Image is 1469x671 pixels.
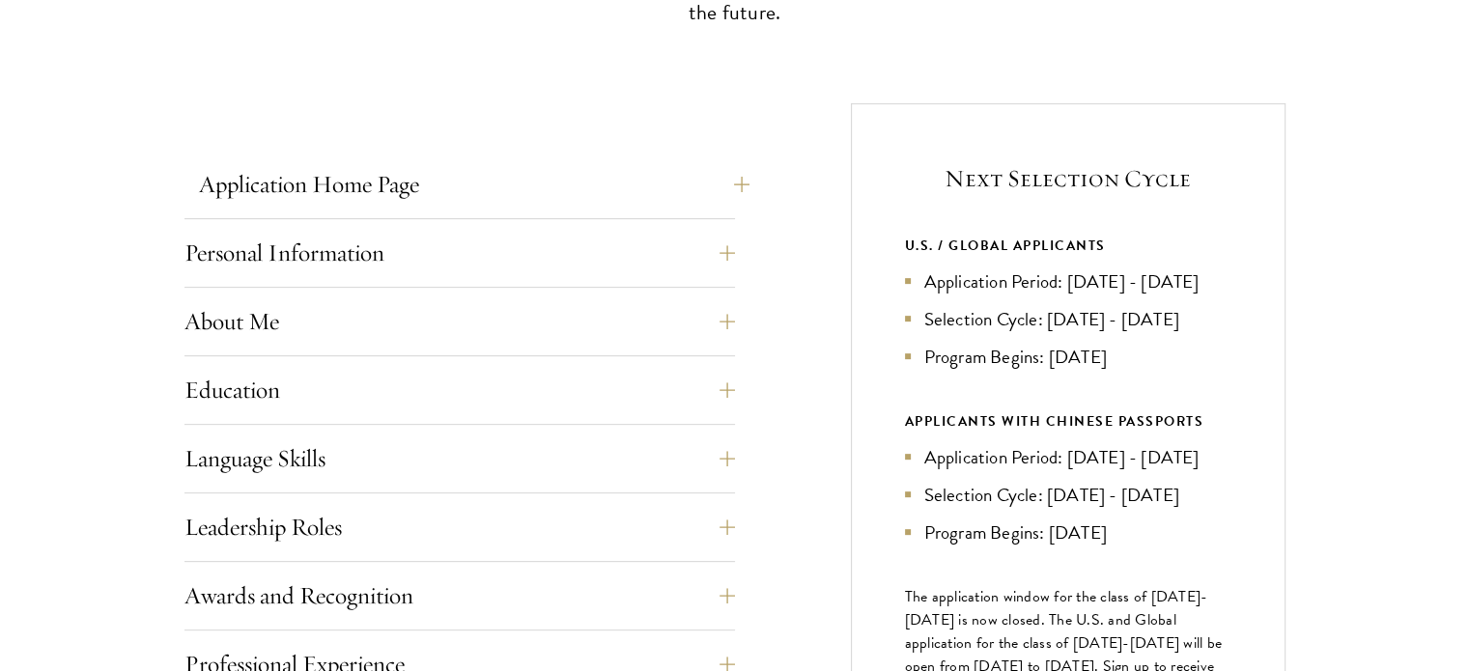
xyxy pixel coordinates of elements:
button: Language Skills [184,435,735,482]
button: Leadership Roles [184,504,735,550]
li: Application Period: [DATE] - [DATE] [905,443,1231,471]
button: About Me [184,298,735,345]
h5: Next Selection Cycle [905,162,1231,195]
li: Program Begins: [DATE] [905,518,1231,546]
li: Selection Cycle: [DATE] - [DATE] [905,305,1231,333]
div: APPLICANTS WITH CHINESE PASSPORTS [905,409,1231,433]
li: Application Period: [DATE] - [DATE] [905,267,1231,295]
button: Application Home Page [199,161,749,208]
button: Awards and Recognition [184,573,735,619]
button: Personal Information [184,230,735,276]
button: Education [184,367,735,413]
li: Program Begins: [DATE] [905,343,1231,371]
div: U.S. / GLOBAL APPLICANTS [905,234,1231,258]
li: Selection Cycle: [DATE] - [DATE] [905,481,1231,509]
